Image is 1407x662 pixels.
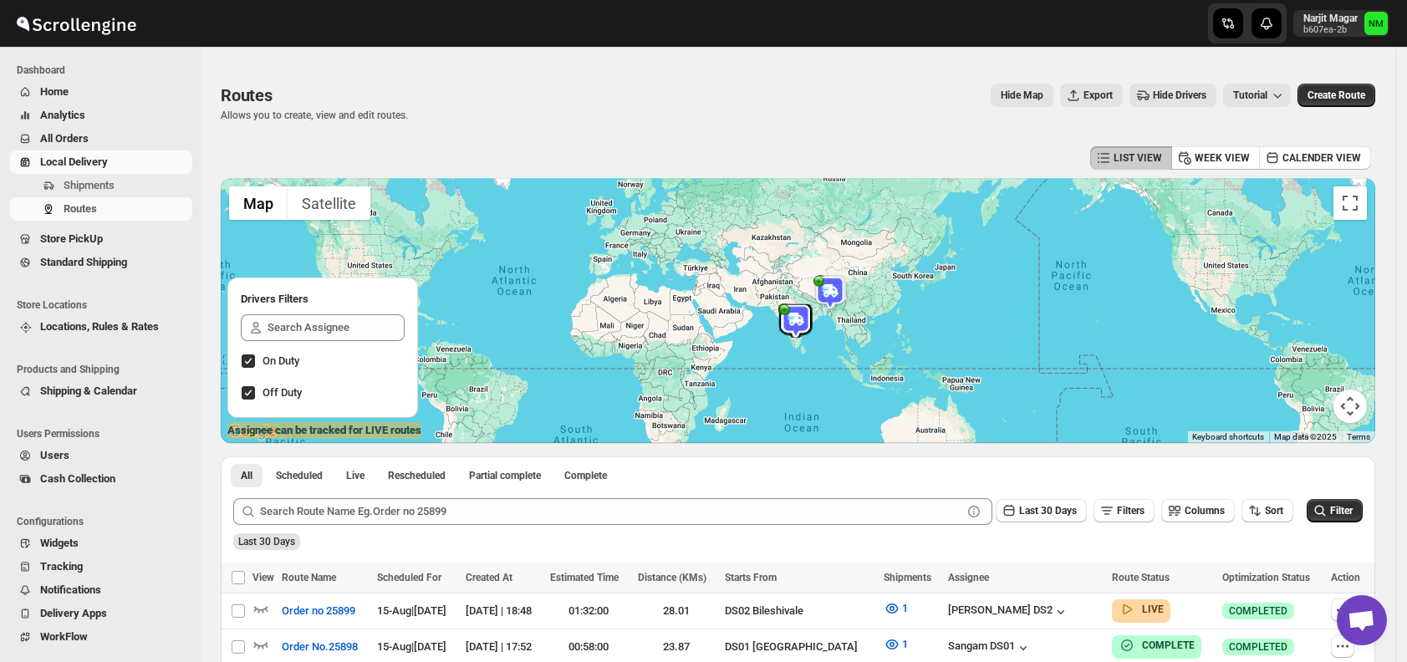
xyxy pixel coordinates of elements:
[377,572,441,583] span: Scheduled For
[40,155,108,168] span: Local Delivery
[996,499,1087,522] button: Last 30 Days
[252,572,274,583] span: View
[1060,84,1123,107] button: Export
[276,469,323,482] span: Scheduled
[1114,151,1162,165] span: LIST VIEW
[10,602,192,625] button: Delivery Apps
[469,469,541,482] span: Partial complete
[10,197,192,221] button: Routes
[40,449,69,461] span: Users
[1112,572,1170,583] span: Route Status
[1153,89,1206,102] span: Hide Drivers
[40,232,103,245] span: Store PickUp
[1308,89,1365,102] span: Create Route
[17,427,192,440] span: Users Permissions
[1303,25,1358,35] p: b607ea-2b
[466,639,540,655] div: [DATE] | 17:52
[1297,84,1375,107] button: Create Route
[638,639,716,655] div: 23.87
[564,469,607,482] span: Complete
[10,625,192,649] button: WorkFlow
[17,515,192,528] span: Configurations
[241,469,252,482] span: All
[725,639,874,655] div: DS01 [GEOGRAPHIC_DATA]
[1331,572,1360,583] span: Action
[10,555,192,578] button: Tracking
[874,595,918,622] button: 1
[10,80,192,104] button: Home
[1307,499,1363,522] button: Filter
[282,603,355,619] span: Order no 25899
[1223,84,1291,107] button: Tutorial
[1117,505,1144,517] span: Filters
[466,572,512,583] span: Created At
[1282,151,1361,165] span: CALENDER VIEW
[1185,505,1225,517] span: Columns
[282,639,358,655] span: Order No.25898
[1222,572,1310,583] span: Optimization Status
[1347,432,1370,441] a: Terms
[10,578,192,602] button: Notifications
[263,354,299,367] span: On Duty
[10,444,192,467] button: Users
[268,314,405,341] input: Search Assignee
[346,469,364,482] span: Live
[13,3,139,44] img: ScrollEngine
[10,467,192,491] button: Cash Collection
[948,603,1069,620] button: [PERSON_NAME] DS2
[1233,89,1267,101] span: Tutorial
[10,127,192,150] button: All Orders
[1330,505,1353,517] span: Filter
[948,572,989,583] span: Assignee
[17,363,192,376] span: Products and Shipping
[40,560,83,573] span: Tracking
[1083,89,1113,102] span: Export
[1259,146,1371,170] button: CALENDER VIEW
[272,634,368,660] button: Order No.25898
[874,631,918,658] button: 1
[10,532,192,555] button: Widgets
[1142,603,1164,615] b: LIVE
[1129,84,1216,107] button: Hide Drivers
[1229,640,1287,654] span: COMPLETED
[1093,499,1155,522] button: Filters
[40,109,85,121] span: Analytics
[725,572,777,583] span: Starts From
[377,604,446,617] span: 15-Aug | [DATE]
[725,603,874,619] div: DS02 Bileshivale
[40,85,69,98] span: Home
[1265,505,1283,517] span: Sort
[1119,601,1164,618] button: LIVE
[1369,18,1384,29] text: NM
[1171,146,1260,170] button: WEEK VIEW
[1001,89,1043,102] span: Hide Map
[227,422,421,439] label: Assignee can be tracked for LIVE routes
[282,572,336,583] span: Route Name
[1364,12,1388,35] span: Narjit Magar
[40,132,89,145] span: All Orders
[17,298,192,312] span: Store Locations
[884,572,931,583] span: Shipments
[288,186,370,220] button: Show satellite imagery
[1161,499,1235,522] button: Columns
[948,639,1032,656] div: Sangam DS01
[1293,10,1389,37] button: User menu
[1119,637,1195,654] button: COMPLETE
[40,320,159,333] span: Locations, Rules & Rates
[1274,432,1337,441] span: Map data ©2025
[388,469,446,482] span: Rescheduled
[550,639,628,655] div: 00:58:00
[377,640,446,653] span: 15-Aug | [DATE]
[225,421,280,443] a: Open this area in Google Maps (opens a new window)
[17,64,192,77] span: Dashboard
[550,603,628,619] div: 01:32:00
[10,379,192,403] button: Shipping & Calendar
[638,603,716,619] div: 28.01
[10,104,192,127] button: Analytics
[40,256,127,268] span: Standard Shipping
[40,583,101,596] span: Notifications
[902,602,908,614] span: 1
[263,386,302,399] span: Off Duty
[1337,595,1387,645] a: Open chat
[260,498,962,525] input: Search Route Name Eg.Order no 25899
